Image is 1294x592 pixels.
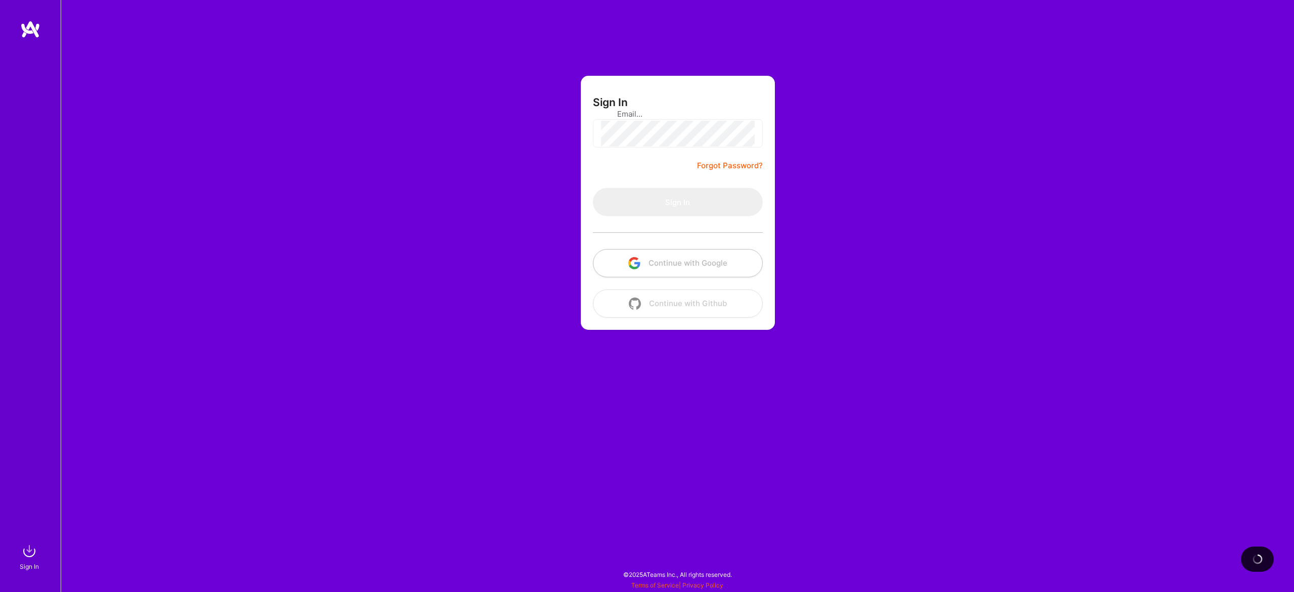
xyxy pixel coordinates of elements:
[20,561,39,572] div: Sign In
[682,581,723,589] a: Privacy Policy
[593,96,628,109] h3: Sign In
[629,298,641,310] img: icon
[61,562,1294,587] div: © 2025 ATeams Inc., All rights reserved.
[628,257,640,269] img: icon
[593,289,763,318] button: Continue with Github
[593,188,763,216] button: Sign In
[617,101,738,127] input: Email...
[631,581,679,589] a: Terms of Service
[697,160,763,172] a: Forgot Password?
[631,581,723,589] span: |
[21,541,39,572] a: sign inSign In
[20,20,40,38] img: logo
[1251,553,1264,565] img: loading
[593,249,763,277] button: Continue with Google
[19,541,39,561] img: sign in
